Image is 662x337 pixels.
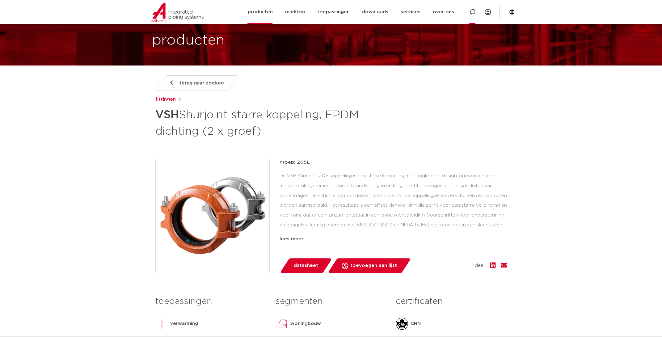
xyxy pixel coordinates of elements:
[152,31,225,50] h1: producten
[155,75,238,91] a: terug naar zoeken
[280,258,332,273] a: datasheet
[276,295,386,308] h3: segmenten
[155,106,387,139] h1: Shurjoint starre koppeling, EPDM dichting (2 x groef)
[280,159,507,166] p: groep: Z05E
[155,318,168,330] img: verwarming
[155,295,266,308] h3: toepassingen
[350,261,397,271] span: toevoegen aan lijst
[156,159,269,273] img: Product Image for VSH Shurjoint starre koppeling, EPDM dichting (2 x groef)
[155,96,176,103] a: fittingen
[170,320,198,327] p: verwarming
[280,235,507,243] div: lees meer
[396,318,408,330] img: CRN
[475,262,485,269] span: deel:
[179,78,224,88] span: terug naar zoeken
[280,171,507,233] div: De VSH Shurjoint Z05 koppeling is een starre koppeling met ‘angle-pad’ design, ontworpen voor mid...
[155,109,179,120] strong: VSH
[276,318,288,330] img: woningbouw
[290,320,321,327] p: woningbouw
[396,295,507,308] h3: certificaten
[294,261,318,271] span: datasheet
[411,320,421,327] p: CRN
